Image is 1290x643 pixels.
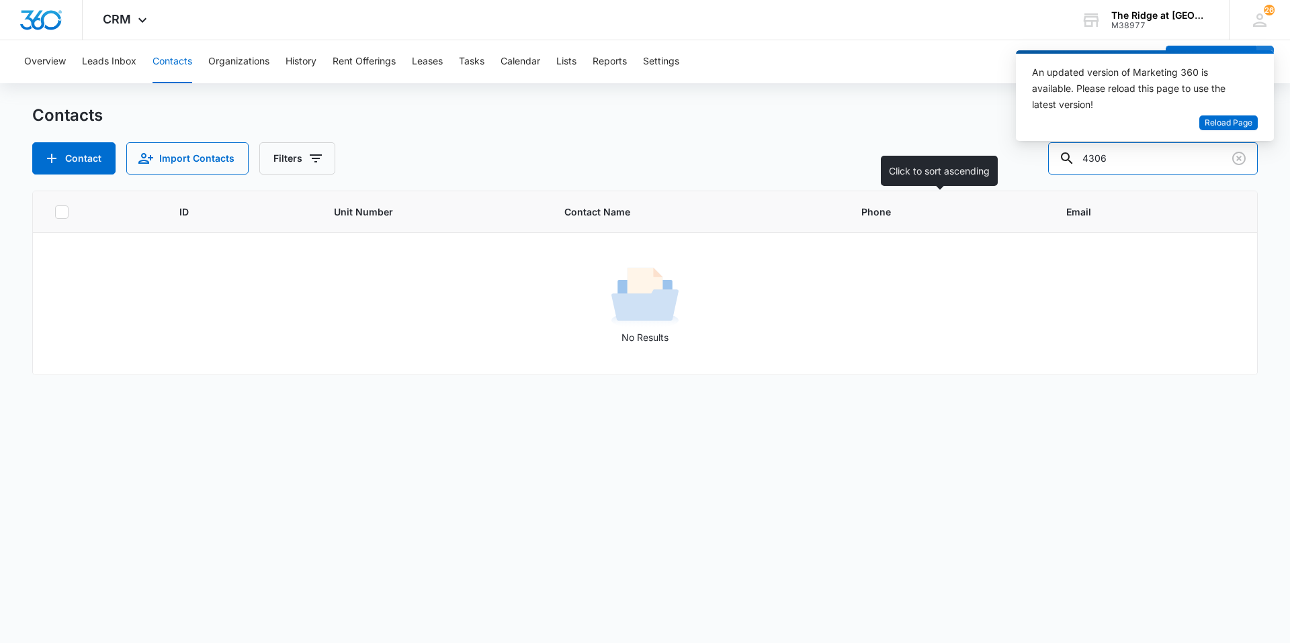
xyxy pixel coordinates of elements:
button: Leases [412,40,443,83]
button: History [286,40,316,83]
input: Search Contacts [1048,142,1258,175]
button: Lists [556,40,576,83]
button: Clear [1228,148,1250,169]
img: No Results [611,263,679,330]
div: An updated version of Marketing 360 is available. Please reload this page to use the latest version! [1032,64,1242,113]
span: Reload Page [1205,117,1252,130]
span: 26 [1264,5,1275,15]
div: notifications count [1264,5,1275,15]
span: CRM [103,12,131,26]
div: account name [1111,10,1209,21]
button: Organizations [208,40,269,83]
button: Overview [24,40,66,83]
button: Add Contact [1166,46,1256,78]
h1: Contacts [32,105,103,126]
div: Click to sort ascending [881,156,998,186]
button: Rent Offerings [333,40,396,83]
button: Contacts [153,40,192,83]
button: Settings [643,40,679,83]
span: Contact Name [564,205,810,219]
div: account id [1111,21,1209,30]
button: Tasks [459,40,484,83]
button: Add Contact [32,142,116,175]
span: Unit Number [334,205,532,219]
span: ID [179,205,282,219]
button: Reports [593,40,627,83]
button: Import Contacts [126,142,249,175]
button: Leads Inbox [82,40,136,83]
p: No Results [34,330,1256,344]
button: Reload Page [1199,115,1258,131]
span: Email [1066,205,1216,219]
span: Phone [861,205,1015,219]
button: Calendar [501,40,540,83]
button: Filters [259,142,335,175]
